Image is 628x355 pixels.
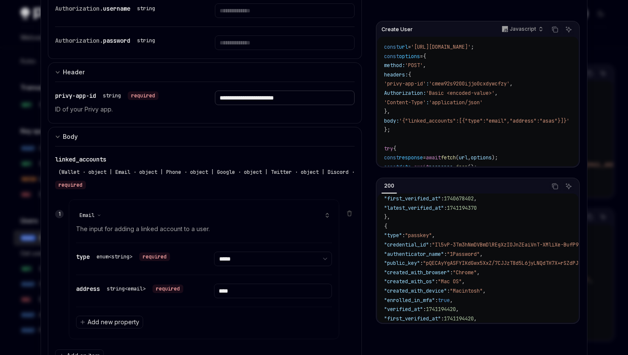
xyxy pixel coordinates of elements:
[456,154,459,161] span: (
[384,297,435,304] span: "enrolled_in_mfa"
[214,252,332,266] select: Select type
[384,145,393,152] span: try
[441,315,444,322] span: :
[88,318,139,326] span: Add new property
[510,26,536,32] p: Javascript
[411,164,414,170] span: =
[495,90,498,97] span: ,
[468,164,477,170] span: ();
[55,92,96,100] span: privy-app-id
[435,297,438,304] span: :
[79,211,101,220] button: Email
[549,24,561,35] button: Copy the contents from the code block
[55,37,103,44] span: Authorization.
[55,35,158,46] div: Authorization.password
[384,315,441,322] span: "first_verified_at"
[432,232,435,239] span: ,
[471,44,474,50] span: ;
[399,164,411,170] span: data
[48,127,362,146] button: Expand input section
[55,210,64,218] div: 1
[384,154,399,161] span: const
[462,278,465,285] span: ,
[63,132,78,142] div: Body
[384,269,450,276] span: "created_with_browser"
[497,22,547,37] button: Javascript
[450,288,483,294] span: "Macintosh"
[408,71,411,78] span: {
[399,154,423,161] span: response
[384,260,420,267] span: "public_key"
[76,316,143,329] button: Add new property
[48,62,362,82] button: Expand input section
[384,71,408,78] span: headers:
[426,99,429,106] span: :
[444,205,447,211] span: :
[450,269,453,276] span: :
[405,232,432,239] span: "passkey"
[384,278,435,285] span: "created_with_os"
[459,154,468,161] span: url
[423,53,426,60] span: {
[215,35,354,50] input: Enter password
[453,269,477,276] span: "Chrome"
[411,44,471,50] span: '[URL][DOMAIN_NAME]'
[215,3,354,18] input: Enter username
[399,44,408,50] span: url
[426,90,495,97] span: 'Basic <encoded-value>'
[447,251,480,258] span: "1Password"
[420,260,423,267] span: :
[471,154,492,161] span: options
[384,117,399,124] span: body:
[384,232,402,239] span: "type"
[429,164,453,170] span: response
[215,91,354,105] input: Enter privy-app-id
[384,90,426,97] span: Authorization:
[423,62,426,69] span: ,
[474,315,477,322] span: ,
[76,285,100,293] span: address
[408,44,411,50] span: =
[474,195,477,202] span: ,
[393,145,396,152] span: {
[384,126,390,133] span: };
[384,251,444,258] span: "authenticator_name"
[423,154,426,161] span: =
[450,297,453,304] span: ,
[420,53,423,60] span: =
[214,284,332,298] input: Enter address
[429,241,432,248] span: :
[76,253,90,261] span: type
[426,80,429,87] span: :
[79,212,94,219] span: Email
[55,181,86,189] div: required
[55,5,103,12] span: Authorization.
[480,251,483,258] span: ,
[549,181,561,192] button: Copy the contents from the code block
[384,62,405,69] span: method:
[477,269,480,276] span: ,
[456,306,459,313] span: ,
[483,288,486,294] span: ,
[384,241,429,248] span: "credential_id"
[384,44,399,50] span: const
[444,195,474,202] span: 1740678402
[468,154,471,161] span: ,
[447,205,477,211] span: 1741194370
[429,99,483,106] span: 'application/json'
[563,181,574,192] button: Ask AI
[426,306,456,313] span: 1741194420
[453,164,456,170] span: .
[139,252,170,261] div: required
[435,278,438,285] span: :
[563,24,574,35] button: Ask AI
[384,205,444,211] span: "latest_verified_at"
[55,104,194,114] p: ID of your Privy app.
[76,284,183,294] div: address
[447,288,450,294] span: :
[55,155,355,189] div: linked_accounts
[441,154,456,161] span: fetch
[384,214,390,220] span: },
[444,315,474,322] span: 1741194420
[423,306,426,313] span: :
